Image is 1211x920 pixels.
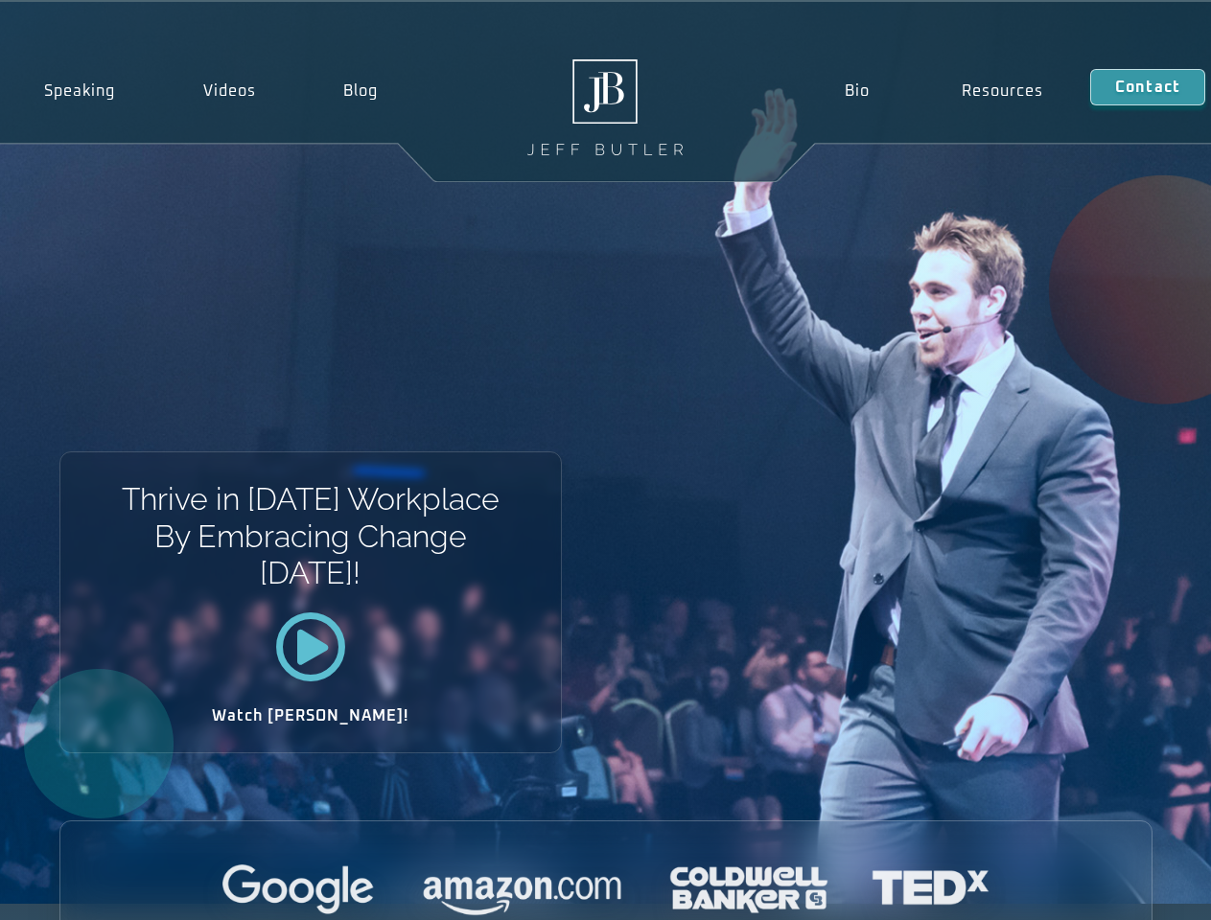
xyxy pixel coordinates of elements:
a: Contact [1090,69,1205,105]
span: Contact [1115,80,1180,95]
h1: Thrive in [DATE] Workplace By Embracing Change [DATE]! [120,481,501,591]
a: Videos [159,69,300,113]
h2: Watch [PERSON_NAME]! [128,708,494,724]
a: Blog [299,69,422,113]
a: Bio [798,69,916,113]
nav: Menu [798,69,1089,113]
a: Resources [916,69,1090,113]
